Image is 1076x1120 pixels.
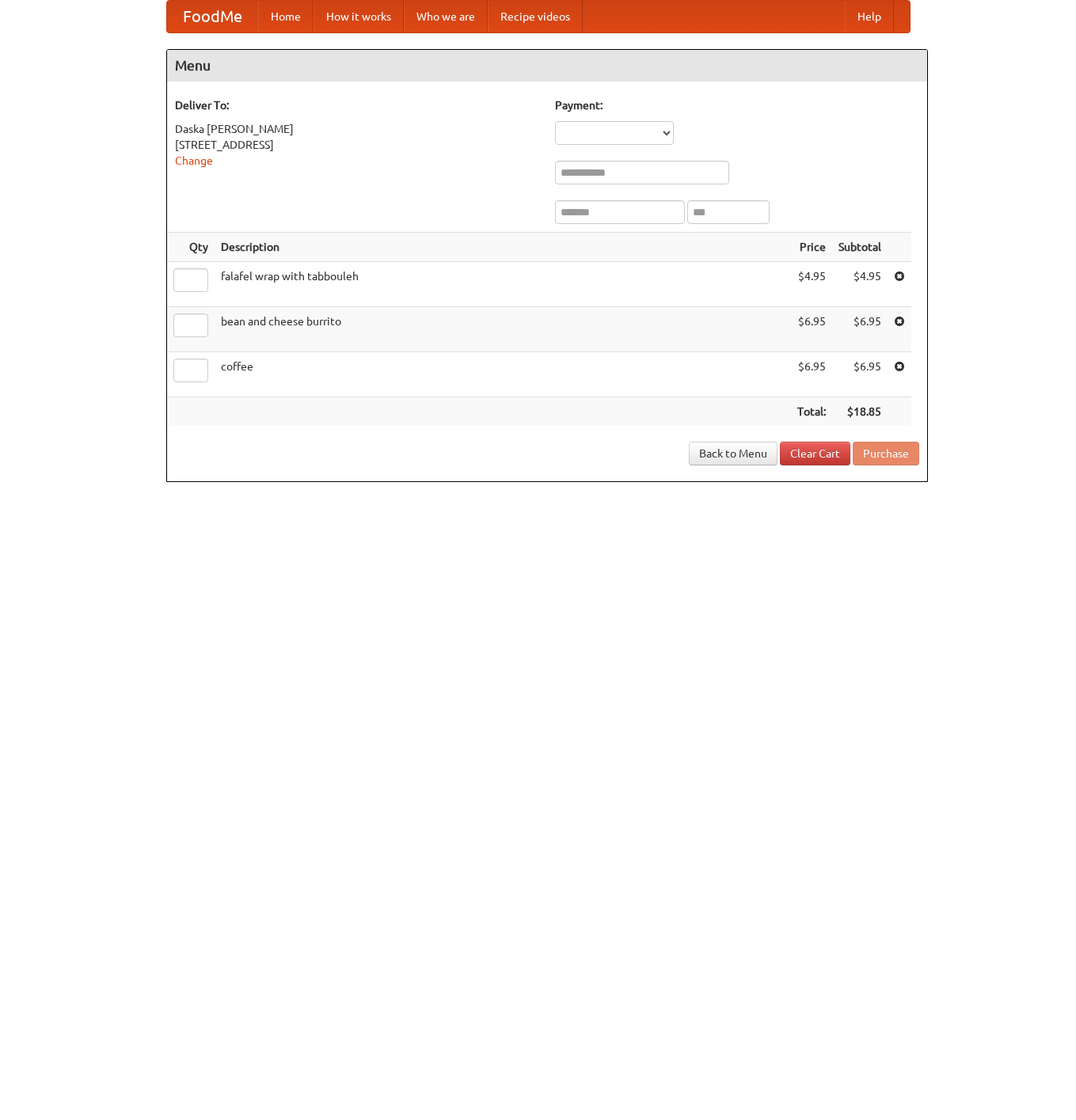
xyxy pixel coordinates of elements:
[791,307,832,352] td: $6.95
[832,307,888,352] td: $6.95
[314,1,404,32] a: How it works
[689,442,778,465] a: Back to Menu
[791,262,832,307] td: $4.95
[832,352,888,397] td: $6.95
[215,307,791,352] td: bean and cheese burrito
[832,233,888,262] th: Subtotal
[791,397,832,427] th: Total:
[215,352,791,397] td: coffee
[215,262,791,307] td: falafel wrap with tabbouleh
[791,233,832,262] th: Price
[215,233,791,262] th: Description
[488,1,583,32] a: Recipe videos
[258,1,314,32] a: Home
[175,154,213,167] a: Change
[404,1,488,32] a: Who we are
[175,121,539,137] div: Daska [PERSON_NAME]
[791,352,832,397] td: $6.95
[167,1,258,32] a: FoodMe
[832,397,888,427] th: $18.85
[175,97,539,113] h5: Deliver To:
[167,50,927,82] h4: Menu
[555,97,919,113] h5: Payment:
[167,233,215,262] th: Qty
[853,442,919,465] button: Purchase
[832,262,888,307] td: $4.95
[845,1,894,32] a: Help
[175,137,539,153] div: [STREET_ADDRESS]
[780,442,850,465] a: Clear Cart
